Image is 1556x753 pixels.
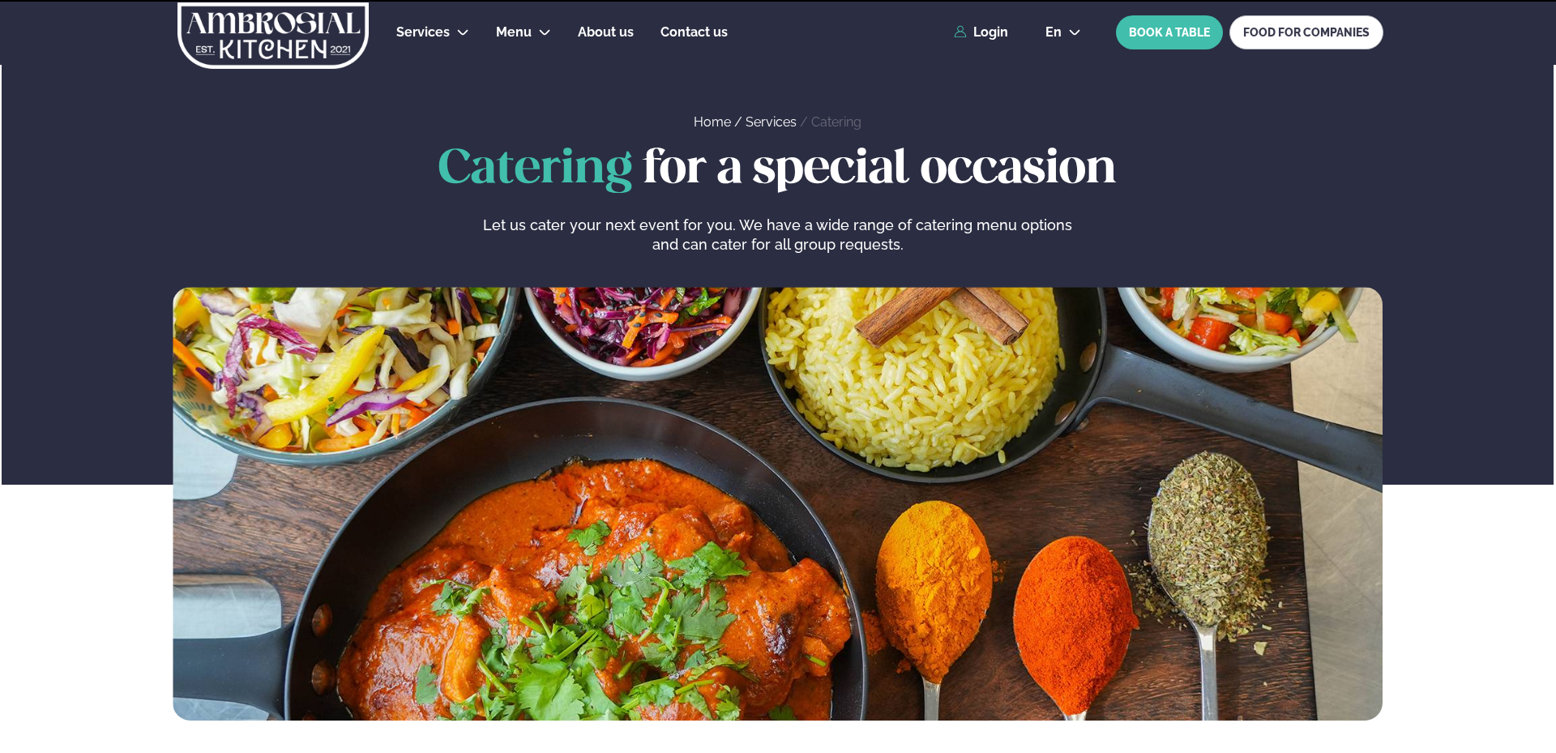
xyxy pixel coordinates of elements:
a: Login [954,25,1008,40]
a: About us [578,23,634,42]
a: Home [694,114,731,130]
a: Menu [496,23,532,42]
p: Let us cater your next event for you. We have a wide range of catering menu options and can cater... [472,216,1084,255]
span: Menu [496,24,532,40]
span: About us [578,24,634,40]
span: / [800,114,811,130]
a: Services [746,114,797,130]
a: FOOD FOR COMPANIES [1229,15,1383,49]
span: Services [396,24,450,40]
a: Services [396,23,450,42]
button: en [1032,26,1094,39]
h1: for a special occasion [173,144,1383,196]
span: en [1045,26,1062,39]
span: Catering [438,148,632,192]
span: / [734,114,746,130]
span: Contact us [660,24,728,40]
button: BOOK A TABLE [1116,15,1223,49]
a: Catering [811,114,861,130]
img: image alt [173,287,1383,721]
a: Contact us [660,23,728,42]
img: logo [177,2,370,69]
